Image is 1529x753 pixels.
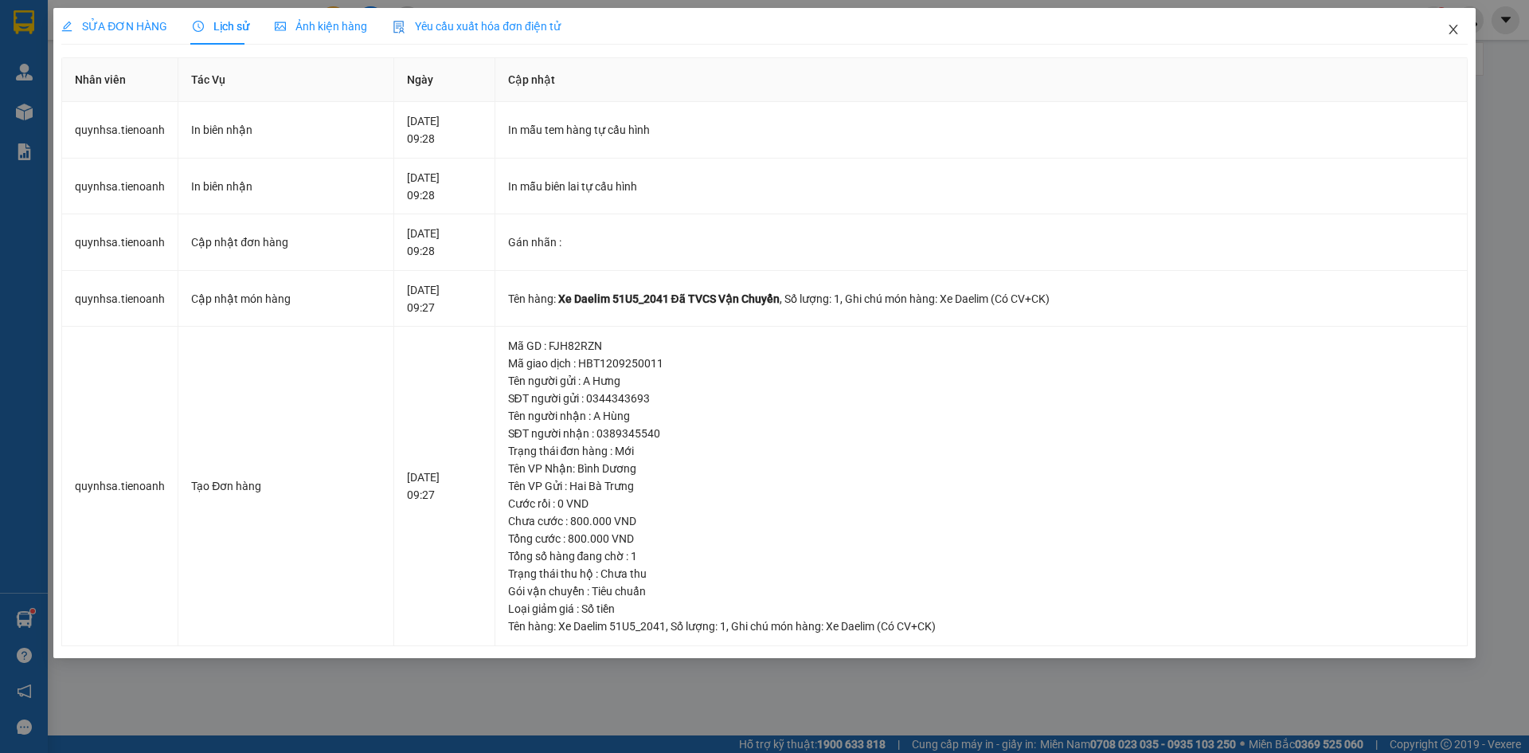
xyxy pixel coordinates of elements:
span: Xe Daelim (Có CV+CK) [826,620,936,633]
span: Xe Daelim (Có CV+CK) [940,292,1050,305]
div: In biên nhận [191,121,381,139]
div: Tổng số hàng đang chờ : 1 [508,547,1454,565]
div: Cước rồi : 0 VND [508,495,1454,512]
div: Trạng thái thu hộ : Chưa thu [508,565,1454,582]
div: [DATE] 09:27 [407,281,482,316]
span: Lịch sử [193,20,249,33]
span: edit [61,21,72,32]
div: Loại giảm giá : Số tiền [508,600,1454,618]
div: Tạo Đơn hàng [191,477,381,495]
td: quynhsa.tienoanh [62,214,178,271]
div: Trạng thái đơn hàng : Mới [508,442,1454,460]
div: Mã GD : FJH82RZN [508,337,1454,355]
div: Tên VP Nhận: Bình Dương [508,460,1454,477]
td: quynhsa.tienoanh [62,327,178,646]
div: [DATE] 09:27 [407,469,482,504]
div: Chưa cước : 800.000 VND [508,512,1454,530]
span: 1 [834,292,840,305]
td: quynhsa.tienoanh [62,102,178,159]
th: Ngày [394,58,495,102]
div: SĐT người gửi : 0344343693 [508,390,1454,407]
span: Xe Daelim 51U5_2041 Đã TVCS Vận Chuyển [558,292,780,305]
div: Cập nhật món hàng [191,290,381,308]
img: icon [393,21,405,33]
div: Cập nhật đơn hàng [191,233,381,251]
div: [DATE] 09:28 [407,112,482,147]
th: Tác Vụ [178,58,394,102]
div: Tổng cước : 800.000 VND [508,530,1454,547]
th: Cập nhật [495,58,1468,102]
div: SĐT người nhận : 0389345540 [508,425,1454,442]
div: In mẫu biên lai tự cấu hình [508,178,1454,195]
span: Xe Daelim 51U5_2041 [558,620,666,633]
th: Nhân viên [62,58,178,102]
div: Tên hàng: , Số lượng: , Ghi chú món hàng: [508,290,1454,308]
div: In mẫu tem hàng tự cấu hình [508,121,1454,139]
div: Tên VP Gửi : Hai Bà Trưng [508,477,1454,495]
button: Close [1431,8,1476,53]
td: quynhsa.tienoanh [62,159,178,215]
span: Ảnh kiện hàng [275,20,367,33]
div: In biên nhận [191,178,381,195]
div: Gói vận chuyển : Tiêu chuẩn [508,582,1454,600]
span: close [1447,23,1460,36]
span: picture [275,21,286,32]
span: clock-circle [193,21,204,32]
div: [DATE] 09:28 [407,169,482,204]
div: Gán nhãn : [508,233,1454,251]
span: Yêu cầu xuất hóa đơn điện tử [393,20,561,33]
td: quynhsa.tienoanh [62,271,178,327]
span: 1 [720,620,726,633]
div: Tên người nhận : A Hùng [508,407,1454,425]
div: Tên người gửi : A Hưng [508,372,1454,390]
div: [DATE] 09:28 [407,225,482,260]
span: SỬA ĐƠN HÀNG [61,20,167,33]
div: Tên hàng: , Số lượng: , Ghi chú món hàng: [508,618,1454,635]
div: Mã giao dịch : HBT1209250011 [508,355,1454,372]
